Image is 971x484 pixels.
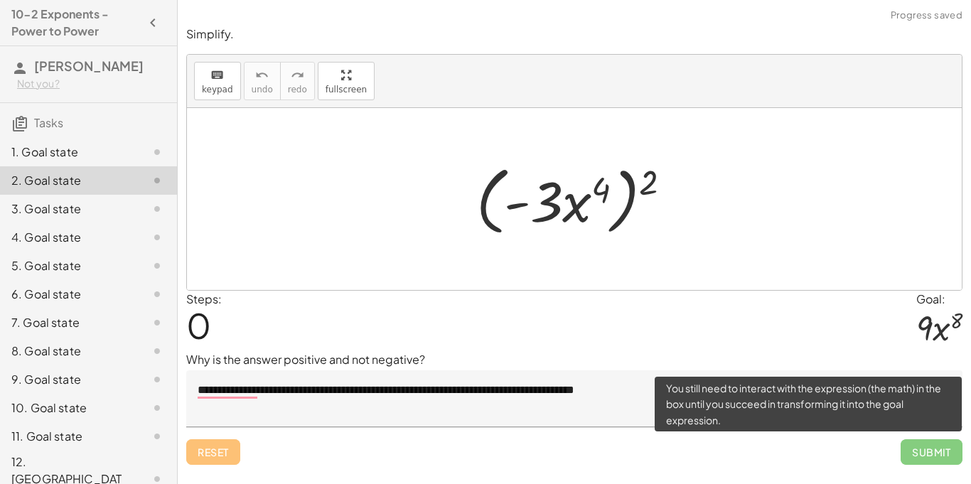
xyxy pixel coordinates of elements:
div: Goal: [916,291,962,308]
i: Task not started. [149,286,166,303]
i: Task not started. [149,257,166,274]
i: Task not started. [149,314,166,331]
span: 0 [186,303,211,347]
div: 1. Goal state [11,144,126,161]
i: Task not started. [149,200,166,217]
div: 2. Goal state [11,172,126,189]
span: fullscreen [326,85,367,95]
p: Why is the answer positive and not negative? [186,351,962,368]
div: Not you? [17,77,166,91]
div: 7. Goal state [11,314,126,331]
button: keyboardkeypad [194,62,241,100]
span: keypad [202,85,233,95]
div: 5. Goal state [11,257,126,274]
div: 10. Goal state [11,399,126,416]
p: Simplify. [186,26,962,43]
i: undo [255,67,269,84]
span: Progress saved [891,9,962,23]
div: 3. Goal state [11,200,126,217]
span: [PERSON_NAME] [34,58,144,74]
i: Task not started. [149,229,166,246]
i: Task not started. [149,172,166,189]
label: Steps: [186,291,222,306]
div: 6. Goal state [11,286,126,303]
div: 4. Goal state [11,229,126,246]
span: undo [252,85,273,95]
i: Task not started. [149,144,166,161]
i: Task not started. [149,428,166,445]
h4: 10-2 Exponents - Power to Power [11,6,140,40]
button: fullscreen [318,62,375,100]
i: keyboard [210,67,224,84]
i: Task not started. [149,399,166,416]
button: undoundo [244,62,281,100]
span: redo [288,85,307,95]
div: 8. Goal state [11,343,126,360]
i: redo [291,67,304,84]
i: Task not started. [149,371,166,388]
div: 11. Goal state [11,428,126,445]
textarea: To enrich screen reader interactions, please activate Accessibility in Grammarly extension settings [186,370,962,427]
i: Task not started. [149,343,166,360]
span: Tasks [34,115,63,130]
button: redoredo [280,62,315,100]
div: 9. Goal state [11,371,126,388]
